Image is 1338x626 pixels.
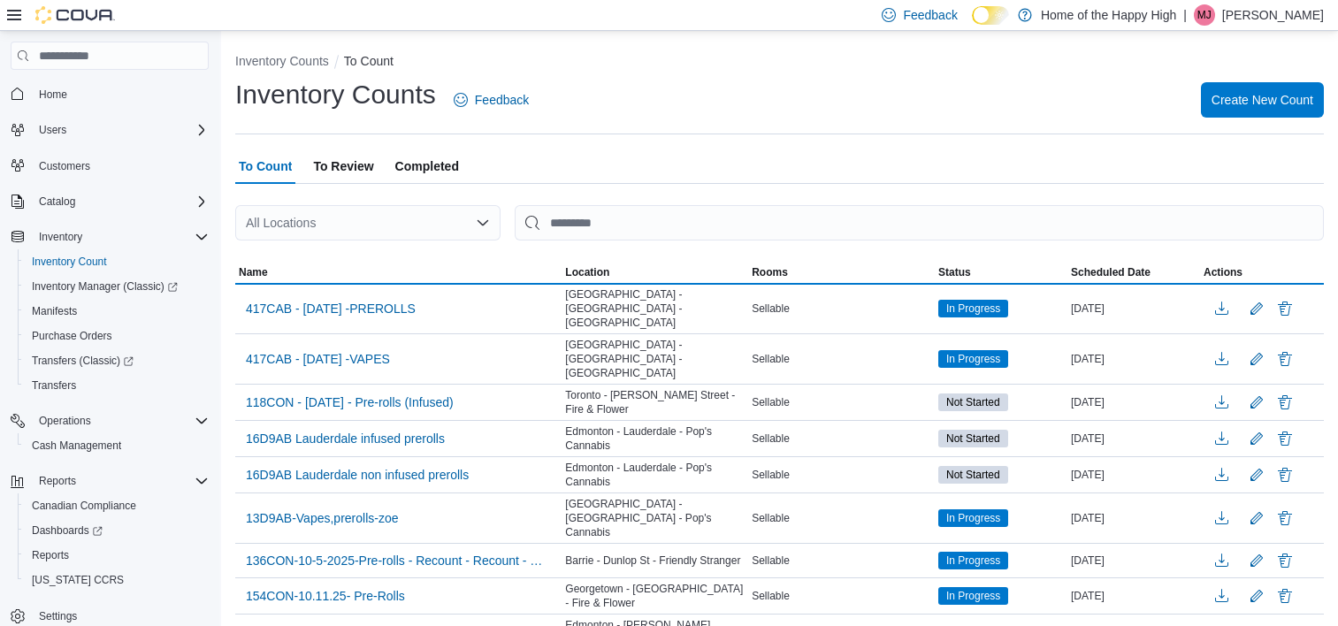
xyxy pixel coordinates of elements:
a: Manifests [25,301,84,322]
a: [US_STATE] CCRS [25,569,131,591]
span: To Review [313,149,373,184]
div: [DATE] [1067,550,1200,571]
button: Home [4,80,216,106]
button: Delete [1274,428,1296,449]
button: Edit count details [1246,583,1267,609]
span: Inventory [32,226,209,248]
span: Barrie - Dunlop St - Friendly Stranger [565,553,740,568]
span: [GEOGRAPHIC_DATA] - [GEOGRAPHIC_DATA] - [GEOGRAPHIC_DATA] [565,287,745,330]
button: Inventory Count [18,249,216,274]
a: Cash Management [25,435,128,456]
span: Not Started [946,467,1000,483]
span: Feedback [903,6,957,24]
button: Inventory Counts [235,54,329,68]
div: [DATE] [1067,508,1200,529]
span: [GEOGRAPHIC_DATA] - [GEOGRAPHIC_DATA] - Pop's Cannabis [565,497,745,539]
button: Operations [32,410,98,431]
button: Transfers [18,373,216,398]
span: Not Started [946,394,1000,410]
span: Actions [1204,265,1242,279]
span: In Progress [946,351,1000,367]
span: Operations [32,410,209,431]
span: Purchase Orders [25,325,209,347]
span: Georgetown - [GEOGRAPHIC_DATA] - Fire & Flower [565,582,745,610]
button: Edit count details [1246,462,1267,488]
span: Edmonton - Lauderdale - Pop's Cannabis [565,424,745,453]
div: [DATE] [1067,428,1200,449]
span: 118CON - [DATE] - Pre-rolls (Infused) [246,393,454,411]
input: This is a search bar. After typing your query, hit enter to filter the results lower in the page. [515,205,1324,240]
span: Not Started [938,393,1008,411]
span: Transfers (Classic) [32,354,134,368]
span: Inventory Count [32,255,107,269]
p: | [1183,4,1187,26]
span: Inventory Count [25,251,209,272]
button: 16D9AB Lauderdale infused prerolls [239,425,452,452]
a: Purchase Orders [25,325,119,347]
button: To Count [344,54,394,68]
button: 136CON-10-5-2025-Pre-rolls - Recount - Recount - Recount - Recount - Recount [239,547,558,574]
h1: Inventory Counts [235,77,436,112]
span: Create New Count [1212,91,1313,109]
span: Inventory Manager (Classic) [32,279,178,294]
a: Transfers (Classic) [18,348,216,373]
span: Status [938,265,971,279]
span: Settings [39,609,77,623]
button: Catalog [4,189,216,214]
span: 16D9AB Lauderdale non infused prerolls [246,466,469,484]
button: Users [32,119,73,141]
span: Not Started [946,431,1000,447]
span: Canadian Compliance [32,499,136,513]
div: Sellable [748,550,935,571]
button: 417CAB - [DATE] -VAPES [239,346,397,372]
button: Reports [18,543,216,568]
span: In Progress [938,587,1008,605]
span: To Count [239,149,292,184]
span: Reports [25,545,209,566]
div: [DATE] [1067,348,1200,370]
button: Delete [1274,348,1296,370]
span: Purchase Orders [32,329,112,343]
button: Purchase Orders [18,324,216,348]
span: In Progress [946,553,1000,569]
p: [PERSON_NAME] [1222,4,1324,26]
span: 136CON-10-5-2025-Pre-rolls - Recount - Recount - Recount - Recount - Recount [246,552,551,569]
span: Toronto - [PERSON_NAME] Street - Fire & Flower [565,388,745,416]
span: 16D9AB Lauderdale infused prerolls [246,430,445,447]
a: Inventory Manager (Classic) [18,274,216,299]
div: Sellable [748,428,935,449]
button: Canadian Compliance [18,493,216,518]
span: Transfers [32,378,76,393]
input: Dark Mode [972,6,1009,25]
span: In Progress [946,301,1000,317]
span: In Progress [938,350,1008,368]
span: In Progress [938,552,1008,569]
div: Mimi Johnson [1194,4,1215,26]
span: Operations [39,414,91,428]
span: Cash Management [32,439,121,453]
span: Washington CCRS [25,569,209,591]
nav: An example of EuiBreadcrumbs [235,52,1324,73]
img: Cova [35,6,115,24]
div: [DATE] [1067,464,1200,485]
span: Transfers [25,375,209,396]
button: Cash Management [18,433,216,458]
span: Reports [32,470,209,492]
div: Sellable [748,464,935,485]
button: Edit count details [1246,346,1267,372]
div: Sellable [748,392,935,413]
a: Home [32,84,74,105]
button: Inventory [4,225,216,249]
span: In Progress [938,300,1008,317]
a: Reports [25,545,76,566]
button: Catalog [32,191,82,212]
span: Transfers (Classic) [25,350,209,371]
button: Operations [4,408,216,433]
span: 13D9AB-Vapes,prerolls-zoe [246,509,399,527]
button: Create New Count [1201,82,1324,118]
span: Home [39,88,67,102]
a: Feedback [447,82,536,118]
div: [DATE] [1067,392,1200,413]
span: Name [239,265,268,279]
span: Catalog [39,195,75,209]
